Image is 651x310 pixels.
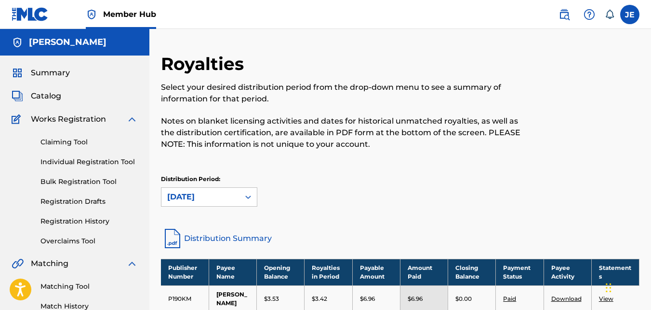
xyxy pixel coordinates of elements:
p: Select your desired distribution period from the drop-down menu to see a summary of information f... [161,82,530,105]
a: Overclaims Tool [40,236,138,246]
img: Accounts [12,37,23,48]
a: Registration History [40,216,138,226]
p: $6.96 [408,295,423,303]
img: Summary [12,67,23,79]
span: Matching [31,258,68,269]
p: $0.00 [455,295,472,303]
span: Member Hub [103,9,156,20]
th: Closing Balance [448,259,496,285]
span: Summary [31,67,70,79]
div: [DATE] [167,191,234,203]
th: Royalties in Period [305,259,352,285]
h2: Royalties [161,53,249,75]
a: Claiming Tool [40,137,138,147]
a: Download [551,295,582,302]
th: Publisher Number [161,259,209,285]
span: Works Registration [31,113,106,125]
img: expand [126,258,138,269]
a: View [599,295,613,302]
a: Bulk Registration Tool [40,177,138,187]
th: Payment Status [496,259,544,285]
iframe: Chat Widget [603,264,651,310]
div: Help [580,5,599,24]
th: Statements [591,259,639,285]
img: MLC Logo [12,7,49,21]
th: Payee Name [209,259,256,285]
a: Distribution Summary [161,227,639,250]
p: Distribution Period: [161,175,257,183]
div: User Menu [620,5,639,24]
span: Catalog [31,90,61,102]
p: $6.96 [360,295,375,303]
th: Opening Balance [257,259,305,285]
img: distribution-summary-pdf [161,227,184,250]
img: help [584,9,595,20]
a: CatalogCatalog [12,90,61,102]
img: search [558,9,570,20]
a: Registration Drafts [40,197,138,207]
a: Matching Tool [40,282,138,292]
a: Individual Registration Tool [40,157,138,167]
p: $3.53 [264,295,279,303]
th: Payable Amount [352,259,400,285]
div: Notifications [605,10,614,19]
th: Amount Paid [400,259,448,285]
img: Top Rightsholder [86,9,97,20]
th: Payee Activity [544,259,591,285]
div: Drag [606,273,611,302]
p: $3.42 [312,295,327,303]
a: Paid [503,295,516,302]
img: Matching [12,258,24,269]
img: expand [126,113,138,125]
h5: JIM EASLEY [29,37,106,48]
iframe: Resource Center [624,185,651,263]
img: Works Registration [12,113,24,125]
a: SummarySummary [12,67,70,79]
img: Catalog [12,90,23,102]
p: Notes on blanket licensing activities and dates for historical unmatched royalties, as well as th... [161,115,530,150]
a: Public Search [555,5,574,24]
